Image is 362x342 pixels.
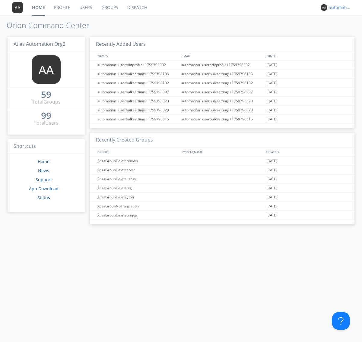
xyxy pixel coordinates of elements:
[96,175,179,183] div: AtlasGroupDeletevsbay
[90,157,354,166] a: AtlasGroupDeletepnowh[DATE]
[90,88,354,97] a: automation+userbulksettings+1759798097automation+userbulksettings+1759798097[DATE]
[41,92,51,98] div: 59
[12,2,23,13] img: 373638.png
[90,79,354,88] a: automation+userbulksettings+1759798102automation+userbulksettings+1759798102[DATE]
[90,133,354,148] h3: Recently Created Groups
[266,79,277,88] span: [DATE]
[96,106,179,114] div: automation+userbulksettings+1759798020
[41,92,51,98] a: 59
[266,115,277,124] span: [DATE]
[96,115,179,123] div: automation+userbulksettings+1759798015
[264,51,349,60] div: JOINED
[266,202,277,211] span: [DATE]
[96,97,179,105] div: automation+userbulksettings+1759798023
[38,159,49,164] a: Home
[180,51,264,60] div: EMAIL
[96,88,179,96] div: automation+userbulksettings+1759798097
[180,97,265,105] div: automation+userbulksettings+1759798023
[8,139,85,154] h3: Shortcuts
[96,202,179,210] div: AtlasGroupNoTranslation
[90,97,354,106] a: automation+userbulksettings+1759798023automation+userbulksettings+1759798023[DATE]
[96,166,179,174] div: AtlasGroupDeletecrvrr
[266,97,277,106] span: [DATE]
[90,166,354,175] a: AtlasGroupDeletecrvrr[DATE]
[36,177,52,182] a: Support
[90,211,354,220] a: AtlasGroupDeleteumjqg[DATE]
[180,106,265,114] div: automation+userbulksettings+1759798020
[96,148,179,156] div: GROUPS
[180,70,265,78] div: automation+userbulksettings+1759798105
[266,70,277,79] span: [DATE]
[180,88,265,96] div: automation+userbulksettings+1759798097
[321,4,327,11] img: 373638.png
[96,157,179,165] div: AtlasGroupDeletepnowh
[90,184,354,193] a: AtlasGroupDeleteulgij[DATE]
[41,113,51,120] a: 99
[266,61,277,70] span: [DATE]
[34,120,59,126] div: Total Users
[266,211,277,220] span: [DATE]
[96,193,179,201] div: AtlasGroupDeleteytofr
[180,79,265,87] div: automation+userbulksettings+1759798102
[32,98,61,105] div: Total Groups
[90,193,354,202] a: AtlasGroupDeleteytofr[DATE]
[329,5,351,11] div: automation+atlas+spanish0001+org2
[37,195,50,201] a: Status
[90,70,354,79] a: automation+userbulksettings+1759798105automation+userbulksettings+1759798105[DATE]
[90,202,354,211] a: AtlasGroupNoTranslation[DATE]
[96,70,179,78] div: automation+userbulksettings+1759798105
[266,184,277,193] span: [DATE]
[266,166,277,175] span: [DATE]
[90,106,354,115] a: automation+userbulksettings+1759798020automation+userbulksettings+1759798020[DATE]
[96,79,179,87] div: automation+userbulksettings+1759798102
[90,37,354,52] h3: Recently Added Users
[266,88,277,97] span: [DATE]
[90,115,354,124] a: automation+userbulksettings+1759798015automation+userbulksettings+1759798015[DATE]
[266,157,277,166] span: [DATE]
[96,184,179,192] div: AtlasGroupDeleteulgij
[266,175,277,184] span: [DATE]
[266,193,277,202] span: [DATE]
[32,55,61,84] img: 373638.png
[38,168,49,173] a: News
[266,106,277,115] span: [DATE]
[180,61,265,69] div: automation+usereditprofile+1759798302
[90,175,354,184] a: AtlasGroupDeletevsbay[DATE]
[29,186,59,191] a: App Download
[14,41,65,47] span: Atlas Automation Org2
[41,113,51,119] div: 99
[264,148,349,156] div: CREATED
[96,211,179,219] div: AtlasGroupDeleteumjqg
[96,61,179,69] div: automation+usereditprofile+1759798302
[332,312,350,330] iframe: Toggle Customer Support
[180,115,265,123] div: automation+userbulksettings+1759798015
[180,148,264,156] div: SYSTEM_NAME
[96,51,179,60] div: NAMES
[90,61,354,70] a: automation+usereditprofile+1759798302automation+usereditprofile+1759798302[DATE]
